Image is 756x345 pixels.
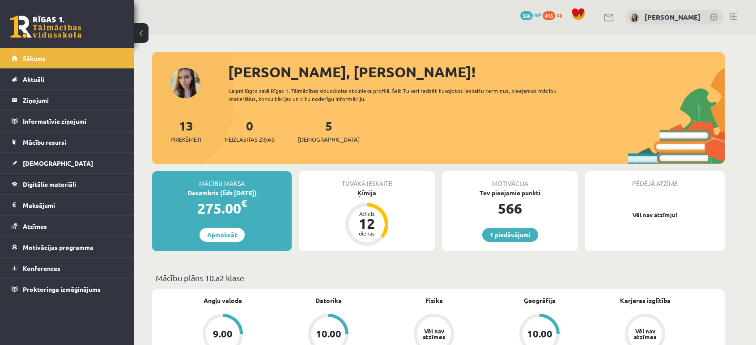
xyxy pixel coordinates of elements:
a: Motivācijas programma [12,237,123,257]
a: Ģeogrāfija [524,296,556,305]
div: Laipni lūgts savā Rīgas 1. Tālmācības vidusskolas skolnieka profilā. Šeit Tu vari redzēt tuvojošo... [229,87,573,103]
span: [DEMOGRAPHIC_DATA] [23,159,93,167]
div: 275.00 [152,198,292,219]
p: Vēl nav atzīmju! [590,210,720,219]
a: Informatīvie ziņojumi [12,111,123,131]
span: 566 [520,11,533,20]
a: Ķīmija Atlicis 12 dienas [299,188,435,247]
div: Tev pieejamie punkti [442,188,578,198]
span: Mācību resursi [23,138,66,146]
a: Maksājumi [12,195,123,215]
span: € [241,197,247,210]
p: Mācību plāns 10.a2 klase [156,272,721,284]
a: Aktuāli [12,69,123,89]
a: [DEMOGRAPHIC_DATA] [12,153,123,173]
a: 13Priekšmeti [170,118,201,144]
div: Motivācija [442,171,578,188]
div: Tuvākā ieskaite [299,171,435,188]
a: Ziņojumi [12,90,123,110]
a: Apmaksāt [200,228,245,242]
div: 9.00 [213,329,233,339]
a: 415 xp [543,11,567,18]
div: Decembris (līdz [DATE]) [152,188,292,198]
a: 1 piedāvājumi [482,228,538,242]
span: Digitālie materiāli [23,180,76,188]
span: 415 [543,11,555,20]
span: Proktoringa izmēģinājums [23,285,101,293]
div: 10.00 [316,329,341,339]
span: Motivācijas programma [23,243,93,251]
span: Neizlasītās ziņas [225,135,275,144]
a: Mācību resursi [12,132,123,152]
a: [PERSON_NAME] [645,13,701,21]
div: dienas [353,231,380,236]
span: Atzīmes [23,222,47,230]
div: 10.00 [527,329,552,339]
legend: Informatīvie ziņojumi [23,111,123,131]
div: Vēl nav atzīmes [633,328,658,340]
div: Pēdējā atzīme [585,171,725,188]
div: Atlicis [353,211,380,216]
div: Vēl nav atzīmes [421,328,446,340]
div: [PERSON_NAME], [PERSON_NAME]! [228,61,725,83]
a: 566 mP [520,11,541,18]
a: Konferences [12,258,123,278]
span: xp [556,11,562,18]
div: 12 [353,216,380,231]
a: Karjeras izglītība [620,296,671,305]
span: [DEMOGRAPHIC_DATA] [298,135,360,144]
div: Ķīmija [299,188,435,198]
a: Digitālie materiāli [12,174,123,194]
a: Datorika [315,296,342,305]
a: Sākums [12,48,123,68]
a: Proktoringa izmēģinājums [12,279,123,299]
span: Sākums [23,54,46,62]
a: Fizika [425,296,443,305]
a: 0Neizlasītās ziņas [225,118,275,144]
a: Rīgas 1. Tālmācības vidusskola [10,16,81,38]
span: Aktuāli [23,75,44,83]
a: Atzīmes [12,216,123,236]
span: Konferences [23,264,60,272]
span: Priekšmeti [170,135,201,144]
div: 566 [442,198,578,219]
a: 5[DEMOGRAPHIC_DATA] [298,118,360,144]
legend: Ziņojumi [23,90,123,110]
div: Mācību maksa [152,171,292,188]
legend: Maksājumi [23,195,123,215]
img: Marija Nicmane [630,13,639,22]
span: mP [534,11,541,18]
a: Angļu valoda [204,296,242,305]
